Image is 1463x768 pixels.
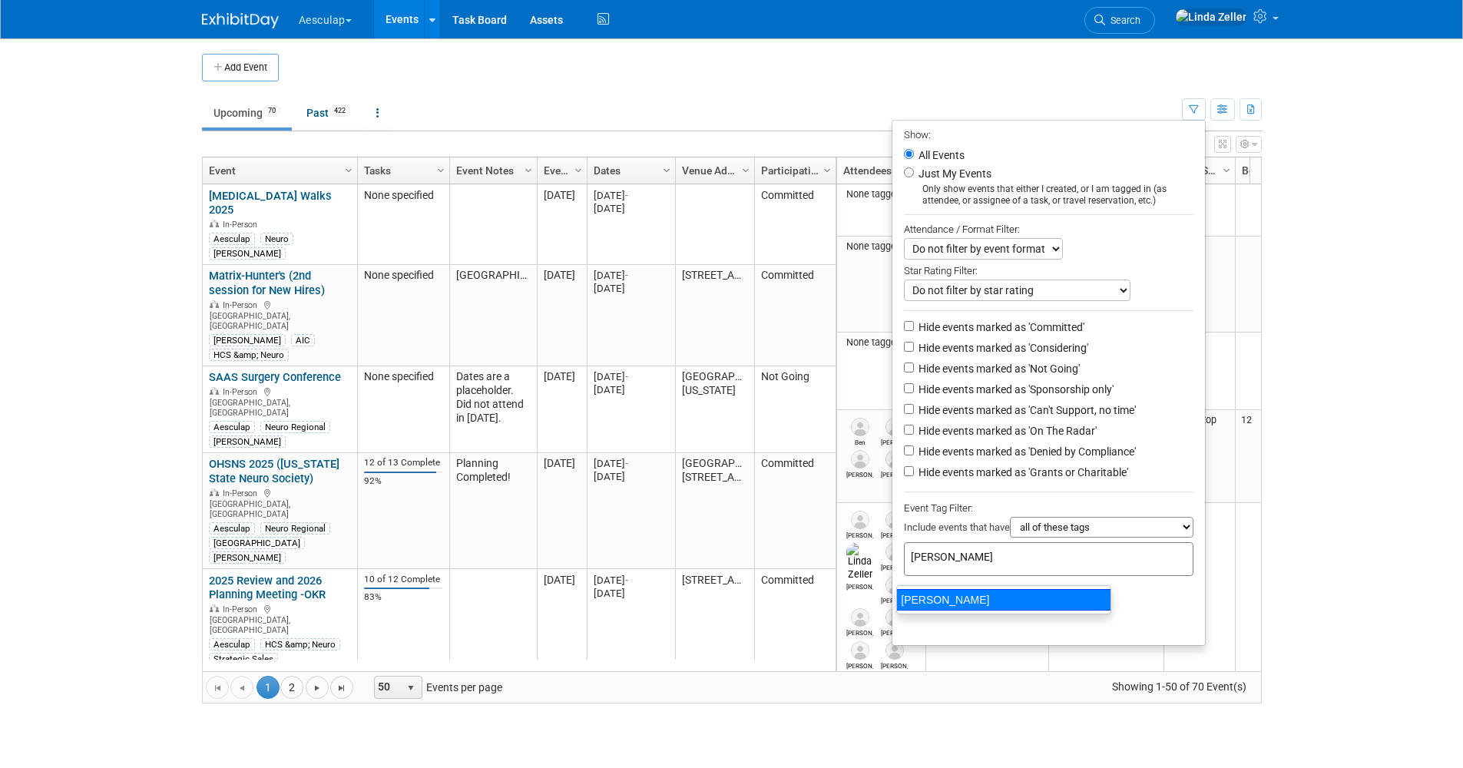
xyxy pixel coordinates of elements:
label: Hide events marked as 'Not Going' [915,361,1080,376]
a: Event Month [544,157,577,184]
a: Column Settings [1218,157,1235,180]
span: Go to the next page [311,682,323,694]
a: Booth Number [1242,157,1273,184]
div: None specified [364,189,442,203]
img: Chris Cordero [885,641,904,660]
span: In-Person [223,488,262,498]
div: Leah Stowe [881,436,908,446]
div: Aesculap [209,522,255,535]
label: Hide events marked as 'Grants or Charitable' [915,465,1128,480]
span: 50 [375,677,401,698]
a: Past422 [295,98,362,127]
div: Aesculap [209,638,255,650]
img: John Wallace [885,511,904,529]
span: Search [1105,15,1140,26]
a: Column Settings [432,157,449,180]
div: Justin Sirna [846,660,873,670]
a: Dates [594,157,665,184]
div: [DATE] [594,282,668,295]
a: Column Settings [658,157,675,180]
a: Search [1084,7,1155,34]
a: Go to the first page [206,676,229,699]
td: [DATE] [537,366,587,453]
label: All Events [915,150,965,161]
div: AIC [291,334,315,346]
a: Matrix-Hunter's (2nd session for New Hires) [209,269,325,297]
img: Linda Zeller [846,543,873,580]
div: Event Tag Filter: [904,499,1193,517]
div: [DATE] [594,470,668,483]
label: Hide events marked as 'Considering' [915,340,1088,356]
div: Lisa Schmiedeke [846,468,873,478]
button: Add Event [202,54,279,81]
img: In-Person Event [210,300,219,308]
td: Committed [754,265,836,366]
div: [GEOGRAPHIC_DATA], [GEOGRAPHIC_DATA] [209,385,350,419]
td: Planning Completed! [449,453,537,569]
div: Star Rating Filter: [904,260,1193,280]
a: Go to the next page [306,676,329,699]
input: Type tag and hit enter [911,549,1126,564]
div: [DATE] [594,269,668,282]
img: Peter Flosdorf [851,608,869,627]
a: Attendees [843,157,915,184]
span: select [405,682,417,694]
div: [DATE] [594,574,668,587]
div: [GEOGRAPHIC_DATA], [GEOGRAPHIC_DATA] [209,602,350,636]
div: None specified [364,269,442,283]
div: 83% [364,591,442,603]
div: Include events that have [904,517,1193,542]
img: Seth Arentsen [885,608,904,627]
label: Hide events marked as 'Sponsorship only' [915,382,1114,397]
span: - [625,458,628,469]
label: Hide events marked as 'Denied by Compliance' [915,444,1136,459]
div: 10 of 12 Complete [364,574,442,585]
div: HCS &amp; Neuro [260,638,340,650]
div: Only show events that either I created, or I am tagged in (as attendee, or assignee of a task, or... [904,184,1193,207]
a: Column Settings [520,157,537,180]
td: [GEOGRAPHIC_DATA] [449,265,537,366]
span: Go to the first page [211,682,223,694]
div: Attendance / Format Filter: [904,220,1193,238]
div: Alan Stout [881,594,908,604]
a: [MEDICAL_DATA] Walks 2025 [209,189,332,217]
div: Chris Cordero [881,660,908,670]
label: Hide events marked as 'Can't Support, no time' [915,402,1136,418]
td: 12 [1235,410,1283,503]
a: Upcoming70 [202,98,292,127]
span: Column Settings [572,164,584,177]
a: Column Settings [819,157,836,180]
div: [PERSON_NAME] [896,589,1111,611]
a: Column Settings [737,157,754,180]
td: Not Going [754,366,836,453]
span: Column Settings [522,164,535,177]
div: Peter Flosdorf [846,627,873,637]
img: Alan Stout [885,576,904,594]
div: 92% [364,475,442,487]
span: Column Settings [740,164,752,177]
div: [DATE] [594,370,668,383]
a: SAAS Surgery Conference [209,370,341,384]
div: HCS &amp; Neuro [209,349,289,361]
td: Committed [754,184,836,265]
label: Hide events marked as 'Committed' [915,319,1084,335]
td: Committed [754,453,836,569]
img: Bob Sowinski [851,511,869,529]
img: Justin Sirna [851,641,869,660]
a: OHSNS 2025 ([US_STATE] State Neuro Society) [209,457,339,485]
div: [DATE] [594,587,668,600]
a: Participation [761,157,826,184]
a: Column Settings [570,157,587,180]
span: 422 [329,105,350,117]
div: [PERSON_NAME] [209,551,286,564]
a: 2025 Review and 2026 Planning Meeting -OKR [209,574,326,602]
div: [PERSON_NAME] [209,435,286,448]
img: Pete Pawlak [885,450,904,468]
span: 70 [263,105,280,117]
div: Neuro [260,233,293,245]
a: Venue Address [682,157,744,184]
div: Neuro Regional [260,522,330,535]
img: ExhibitDay [202,13,279,28]
img: Leah Stowe [885,418,904,436]
div: Bob Sowinski [846,529,873,539]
